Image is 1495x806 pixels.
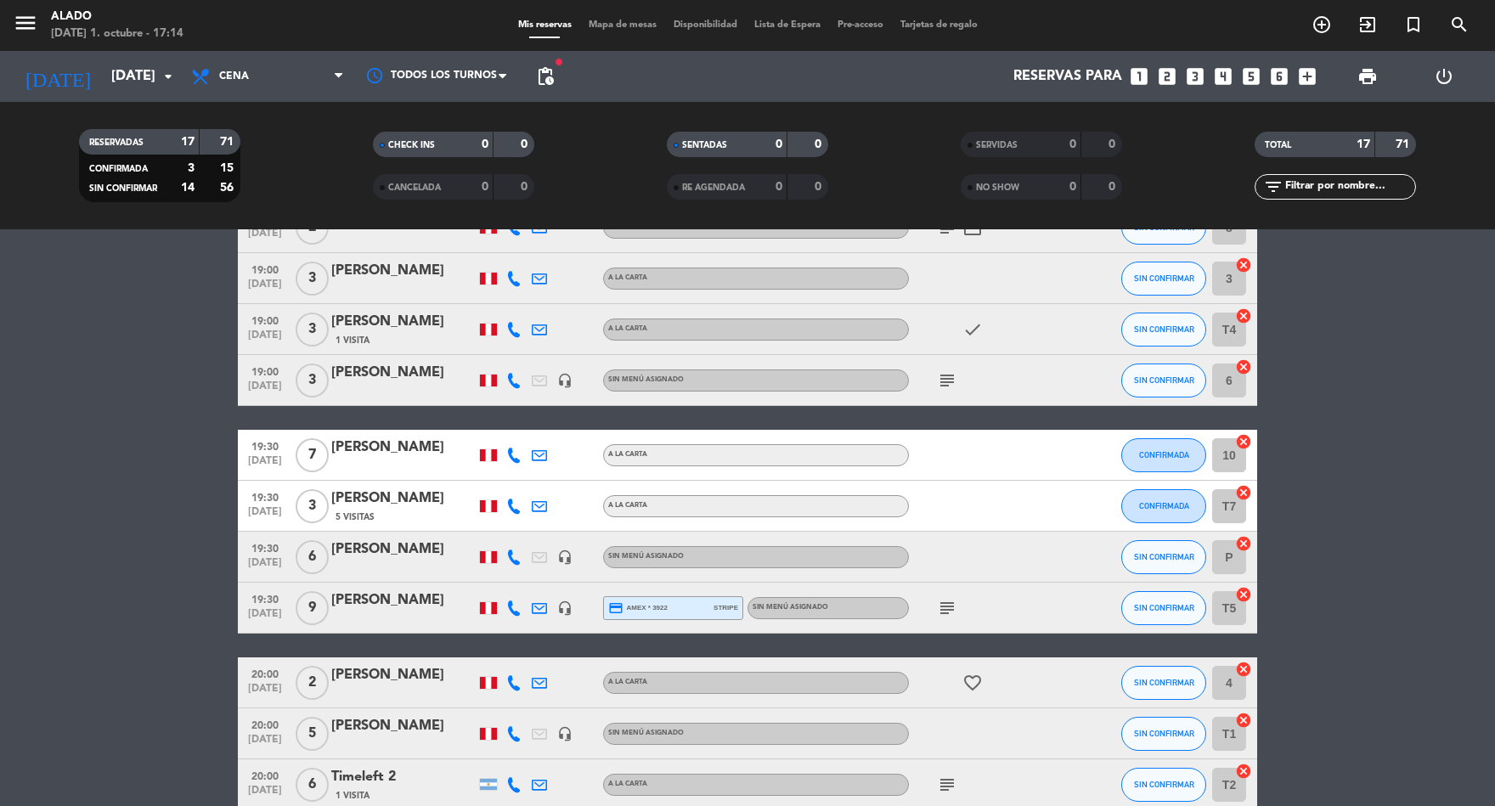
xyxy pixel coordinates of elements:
div: [PERSON_NAME] [331,488,476,510]
span: stripe [714,602,738,613]
span: A la carta [608,325,647,332]
span: 19:00 [244,310,286,330]
i: cancel [1235,661,1252,678]
span: Mis reservas [510,20,580,30]
span: SIN CONFIRMAR [1134,273,1194,283]
span: Reservas para [1013,69,1122,85]
span: A la carta [608,781,647,787]
span: pending_actions [535,66,556,87]
i: headset_mic [557,600,573,616]
i: looks_6 [1268,65,1290,87]
strong: 15 [220,162,237,174]
span: 1 Visita [336,334,370,347]
i: favorite_border [962,673,983,693]
span: SIN CONFIRMAR [1134,678,1194,687]
span: SENTADAS [682,141,727,149]
span: Sin menú asignado [753,604,828,611]
span: [DATE] [244,506,286,526]
div: [PERSON_NAME] [331,589,476,612]
span: [DATE] [244,455,286,475]
span: [DATE] [244,279,286,298]
button: SIN CONFIRMAR [1121,591,1206,625]
span: 6 [296,540,329,574]
strong: 17 [181,136,195,148]
i: cancel [1235,358,1252,375]
span: CONFIRMADA [89,165,148,173]
span: 20:00 [244,765,286,785]
strong: 0 [1109,138,1119,150]
strong: 3 [188,162,195,174]
i: cancel [1235,256,1252,273]
strong: 0 [482,181,488,193]
div: [PERSON_NAME] [331,362,476,384]
span: SIN CONFIRMAR [1134,729,1194,738]
span: 5 Visitas [336,510,375,524]
div: LOG OUT [1406,51,1482,102]
span: 19:00 [244,361,286,380]
i: check [962,319,983,340]
button: SIN CONFIRMAR [1121,540,1206,574]
span: 6 [296,768,329,802]
button: CONFIRMADA [1121,438,1206,472]
span: [DATE] [244,785,286,804]
i: looks_one [1128,65,1150,87]
span: 3 [296,489,329,523]
span: SIN CONFIRMAR [1134,603,1194,612]
span: 2 [296,666,329,700]
strong: 0 [776,181,782,193]
i: cancel [1235,712,1252,729]
div: [PERSON_NAME] [331,437,476,459]
span: SIN CONFIRMAR [1134,780,1194,789]
i: cancel [1235,586,1252,603]
span: Pre-acceso [829,20,892,30]
span: 20:00 [244,663,286,683]
span: A la carta [608,502,647,509]
button: SIN CONFIRMAR [1121,364,1206,397]
span: 19:30 [244,589,286,608]
span: [DATE] [244,557,286,577]
button: SIN CONFIRMAR [1121,768,1206,802]
span: SIN CONFIRMAR [89,184,157,193]
i: headset_mic [557,726,573,741]
span: Mapa de mesas [580,20,665,30]
strong: 0 [521,138,531,150]
span: [DATE] [244,683,286,702]
strong: 71 [220,136,237,148]
span: SIN CONFIRMAR [1134,552,1194,561]
span: print [1357,66,1378,87]
span: TOTAL [1265,141,1291,149]
i: search [1449,14,1470,35]
i: add_box [1296,65,1318,87]
i: looks_two [1156,65,1178,87]
i: looks_3 [1184,65,1206,87]
strong: 56 [220,182,237,194]
span: Cena [219,70,249,82]
strong: 0 [521,181,531,193]
span: CONFIRMADA [1139,501,1189,510]
span: Sin menú asignado [608,553,684,560]
strong: 17 [1357,138,1370,150]
span: SERVIDAS [976,141,1018,149]
span: [DATE] [244,330,286,349]
span: 9 [296,591,329,625]
span: A la carta [608,679,647,685]
i: turned_in_not [1403,14,1424,35]
span: 5 [296,717,329,751]
span: A la carta [608,451,647,458]
span: CANCELADA [388,183,441,192]
span: A la carta [608,274,647,281]
span: fiber_manual_record [554,57,564,67]
span: 3 [296,364,329,397]
i: looks_5 [1240,65,1262,87]
strong: 0 [1069,181,1076,193]
span: NO SHOW [976,183,1019,192]
span: 19:00 [244,259,286,279]
i: credit_card [608,600,623,616]
button: SIN CONFIRMAR [1121,666,1206,700]
span: CHECK INS [388,141,435,149]
i: subject [937,775,957,795]
i: power_settings_new [1434,66,1454,87]
span: Lista de Espera [746,20,829,30]
span: 19:30 [244,538,286,557]
i: [DATE] [13,58,103,95]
